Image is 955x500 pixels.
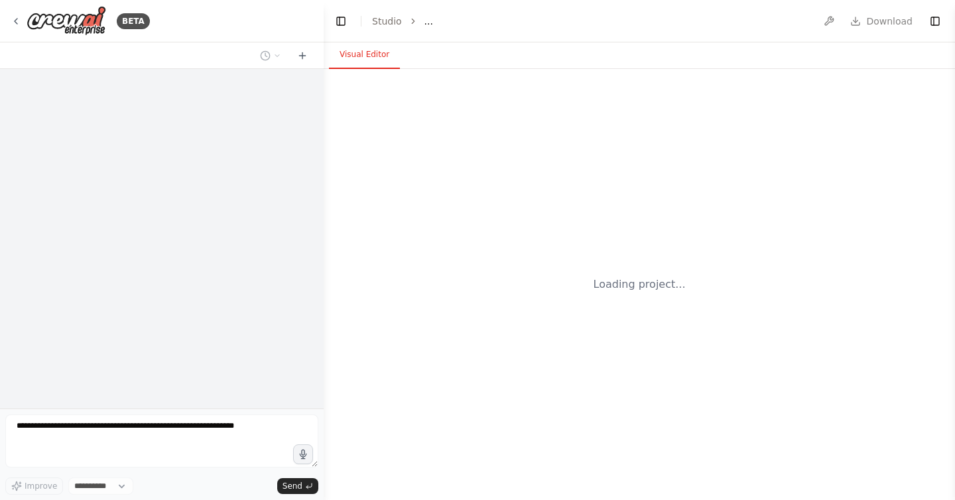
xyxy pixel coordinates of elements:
[292,48,313,64] button: Start a new chat
[277,478,318,494] button: Send
[372,16,402,27] a: Studio
[332,12,350,31] button: Hide left sidebar
[424,15,433,28] span: ...
[372,15,433,28] nav: breadcrumb
[293,444,313,464] button: Click to speak your automation idea
[5,477,63,495] button: Improve
[926,12,944,31] button: Show right sidebar
[283,481,302,491] span: Send
[25,481,57,491] span: Improve
[27,6,106,36] img: Logo
[255,48,286,64] button: Switch to previous chat
[117,13,150,29] div: BETA
[329,41,400,69] button: Visual Editor
[594,277,686,292] div: Loading project...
